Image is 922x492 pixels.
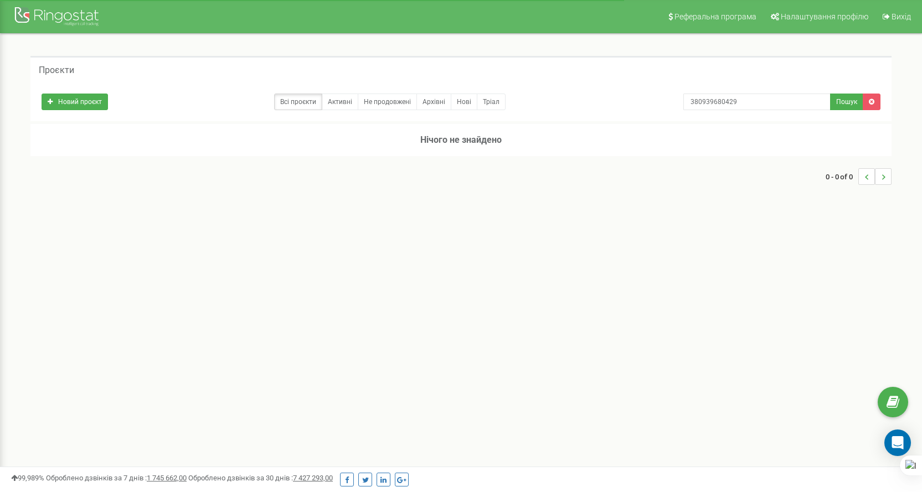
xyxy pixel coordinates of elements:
[42,94,108,110] a: Новий проєкт
[274,94,322,110] a: Всі проєкти
[781,12,868,21] span: Налаштування профілю
[830,94,863,110] button: Пошук
[416,94,451,110] a: Архівні
[683,94,831,110] input: Пошук
[826,168,858,185] span: 0 - 0 of 0
[451,94,477,110] a: Нові
[46,474,187,482] span: Оброблено дзвінків за 7 днів :
[39,65,74,75] h5: Проєкти
[892,12,911,21] span: Вихід
[358,94,417,110] a: Не продовжені
[188,474,333,482] span: Оброблено дзвінків за 30 днів :
[884,429,911,456] div: Open Intercom Messenger
[30,124,892,156] h3: Нічого не знайдено
[322,94,358,110] a: Активні
[826,157,892,196] nav: ...
[293,474,333,482] u: 7 427 293,00
[147,474,187,482] u: 1 745 662,00
[674,12,756,21] span: Реферальна програма
[11,474,44,482] span: 99,989%
[477,94,506,110] a: Тріал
